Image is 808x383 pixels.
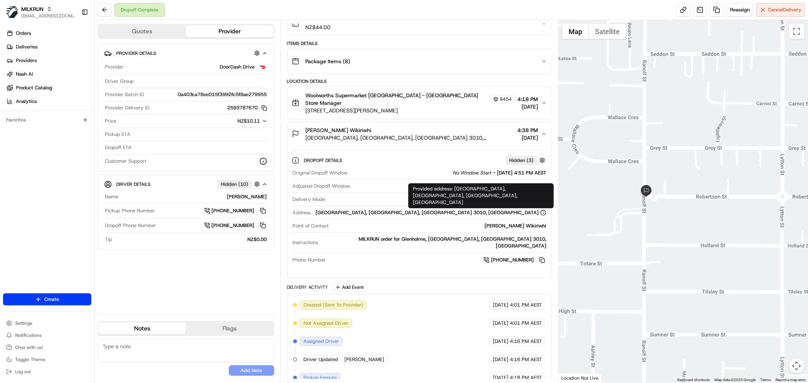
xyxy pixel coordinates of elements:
[756,3,805,17] button: CancelDelivery
[517,95,538,103] span: 4:18 PM
[305,58,350,65] span: Package Items ( 8 )
[105,104,150,111] span: Provider Delivery ID
[727,3,753,17] button: Reassign
[510,320,542,327] span: 4:01 PM AEST
[204,221,267,230] a: [PHONE_NUMBER]
[98,322,186,335] button: Notes
[212,222,255,229] span: [PHONE_NUMBER]
[15,344,43,350] span: Chat with us!
[116,181,150,187] span: Driver Details
[178,91,267,98] span: 0a403ca78ee015f3992fc5f8ae279955
[789,24,804,39] button: Toggle fullscreen view
[105,131,130,138] span: Pickup ETA
[321,236,546,249] div: MILKRUN order for Glenholme, [GEOGRAPHIC_DATA], [GEOGRAPHIC_DATA] 3010, [GEOGRAPHIC_DATA]
[212,207,255,214] span: [PHONE_NUMBER]
[116,50,156,56] span: Provider Details
[115,236,267,243] div: NZ$0.00
[6,6,18,18] img: MILKRUN
[228,104,267,111] button: 2593787670
[287,146,552,278] div: [PERSON_NAME] Wikiriwhi[GEOGRAPHIC_DATA], [GEOGRAPHIC_DATA], [GEOGRAPHIC_DATA] 3010, [GEOGRAPHIC_...
[493,320,508,327] span: [DATE]
[714,378,756,382] span: Map data ©2025 Google
[292,223,329,229] span: Point of Contact
[3,82,94,94] a: Product Catalog
[15,357,45,363] span: Toggle Theme
[491,257,534,263] span: [PHONE_NUMBER]
[562,24,589,39] button: Show street map
[105,118,116,125] span: Price
[303,374,337,381] span: Pickup Enroute
[333,283,366,292] button: Add Event
[104,178,268,190] button: Driver DetailsHidden (10)
[453,170,492,176] span: No Window Start
[21,5,44,13] button: MILKRUN
[16,71,33,78] span: Nash AI
[292,209,311,216] span: Address
[560,373,585,383] img: Google
[560,373,585,383] a: Open this area in Google Maps (opens a new window)
[105,64,123,70] span: Provider
[98,25,186,37] button: Quotes
[287,284,328,290] div: Delivery Activity
[3,342,91,353] button: Chat with us!
[292,257,326,263] span: Phone Number
[558,373,602,383] div: Location Not Live
[3,3,78,21] button: MILKRUNMILKRUN[EMAIL_ADDRESS][DOMAIN_NAME]
[303,302,363,308] span: Created (Sent To Provider)
[408,183,554,208] div: Provided address: [GEOGRAPHIC_DATA], [GEOGRAPHIC_DATA], [GEOGRAPHIC_DATA], [GEOGRAPHIC_DATA]
[493,302,508,308] span: [DATE]
[510,356,542,363] span: 4:16 PM AEST
[344,356,384,363] span: [PERSON_NAME]
[510,338,542,345] span: 4:16 PM AEST
[305,126,371,134] span: [PERSON_NAME] Wikiriwhi
[789,358,804,374] button: Map camera controls
[15,332,42,338] span: Notifications
[497,170,546,176] span: [DATE] 4:51 PM AEST
[768,6,802,13] span: Cancel Delivery
[510,302,542,308] span: 4:01 PM AEST
[16,98,37,105] span: Analytics
[15,320,32,326] span: Settings
[3,54,94,67] a: Providers
[510,374,542,381] span: 4:18 PM AEST
[3,68,94,80] a: Nash AI
[105,91,144,98] span: Provider Batch ID
[16,30,31,37] span: Orders
[316,209,546,216] div: [GEOGRAPHIC_DATA], [GEOGRAPHIC_DATA], [GEOGRAPHIC_DATA] 3010, [GEOGRAPHIC_DATA]
[287,78,552,84] div: Location Details
[3,293,91,305] button: Create
[303,338,339,345] span: Assigned Driver
[305,92,489,107] span: Woolworths Supermarket [GEOGRAPHIC_DATA] - [GEOGRAPHIC_DATA] Store Manager
[292,183,350,190] span: Adjusted Dropoff Window
[287,49,552,73] button: Package Items (8)
[204,207,267,215] button: [PHONE_NUMBER]
[446,183,485,190] span: No Window Start
[287,40,552,47] div: Items Details
[517,134,538,142] span: [DATE]
[3,354,91,365] button: Toggle Theme
[493,356,508,363] span: [DATE]
[292,170,347,176] span: Original Dropoff Window
[3,114,91,126] div: Favorites
[220,64,255,70] span: DoorDash Drive
[105,158,147,165] span: Customer Support
[3,366,91,377] button: Log out
[44,296,59,303] span: Create
[486,183,489,190] span: -
[21,13,75,19] span: [EMAIL_ADDRESS][DOMAIN_NAME]
[3,27,94,39] a: Orders
[304,157,344,163] span: Dropoff Details
[186,25,274,37] button: Provider
[517,103,538,111] span: [DATE]
[517,126,538,134] span: 4:38 PM
[328,196,546,203] div: SCHEDULED
[332,223,546,229] div: [PERSON_NAME] Wikiriwhi
[186,322,274,335] button: Flags
[305,23,330,31] span: NZ$44.00
[16,44,38,50] span: Deliveries
[200,118,267,125] button: NZ$10.11
[105,222,156,229] span: Dropoff Phone Number
[305,134,514,142] span: [GEOGRAPHIC_DATA], [GEOGRAPHIC_DATA], [GEOGRAPHIC_DATA] 3010, [GEOGRAPHIC_DATA]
